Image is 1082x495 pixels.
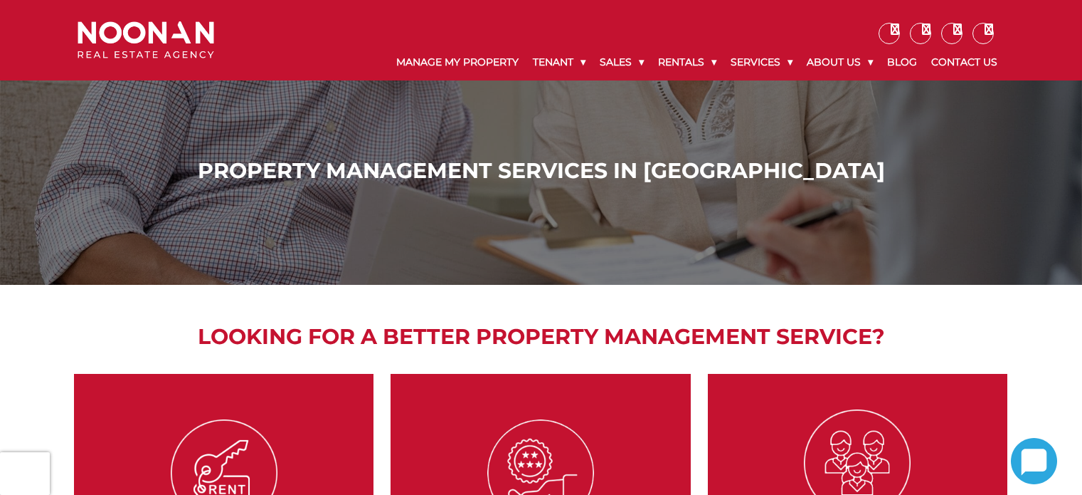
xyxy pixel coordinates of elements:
[723,44,800,80] a: Services
[593,44,651,80] a: Sales
[389,44,526,80] a: Manage My Property
[924,44,1004,80] a: Contact Us
[880,44,924,80] a: Blog
[800,44,880,80] a: About Us
[526,44,593,80] a: Tenant
[78,21,214,59] img: Noonan Real Estate Agency
[81,158,1001,184] h1: Property Management Services in [GEOGRAPHIC_DATA]
[651,44,723,80] a: Rentals
[67,321,1015,353] h2: Looking for a better property management service?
